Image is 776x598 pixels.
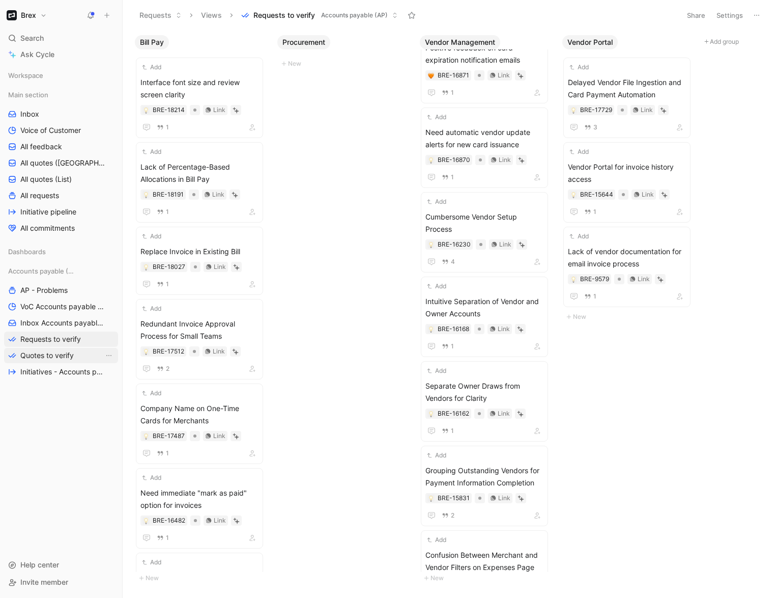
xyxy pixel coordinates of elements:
a: All commitments [4,221,118,236]
div: BRE-15644 [580,189,613,200]
img: 💡 [428,157,434,164]
a: Positive feedback on card expiration notification emailsLink1 [421,37,548,103]
div: 💡 [570,106,577,114]
button: 💡 [427,156,435,164]
button: Procurement [277,35,330,49]
button: 1 [155,532,171,543]
img: 💡 [428,496,434,502]
span: All quotes ([GEOGRAPHIC_DATA]) [20,158,106,168]
span: 1 [451,174,454,180]
button: View actions [104,350,114,361]
button: 💡 [427,495,435,502]
div: Link [498,409,510,419]
span: All requests [20,191,59,201]
button: 1 [582,291,598,302]
a: Quotes to verifyView actions [4,348,118,363]
div: Accounts payable (AP)AP - ProblemsVoC Accounts payable (AP)Inbox Accounts payable (AP)Requests to... [4,263,118,379]
span: Vendor Management [425,37,495,47]
span: Intuitive Separation of Vendor and Owner Accounts [425,295,543,320]
span: Vendor Portal [567,37,613,47]
div: 💡 [142,348,150,355]
button: Share [682,8,710,22]
div: Vendor PortalNew [558,31,701,328]
button: 1 [440,425,456,437]
div: Link [641,105,653,115]
button: Add [425,197,448,207]
a: AddCumbersome Vendor Setup ProcessLink4 [421,192,548,273]
button: 💡 [142,432,150,440]
img: 🧡 [428,73,434,79]
button: Add [568,62,590,72]
a: AddRedundant Invoice Approval Process for Small TeamsLink2 [136,299,263,379]
button: 1 [155,206,171,218]
div: Link [499,239,511,250]
div: BRE-17729 [580,105,612,115]
div: BRE-16482 [153,515,185,526]
img: 💡 [570,277,577,283]
div: BRE-17512 [153,346,184,357]
button: New [562,311,697,323]
button: 💡 [427,410,435,417]
img: 💡 [570,192,577,198]
span: Positive feedback on card expiration notification emails [425,42,543,66]
a: AddDelayed Vendor File Ingestion and Card Payment AutomationLink3 [563,58,691,138]
div: 💡 [427,325,435,333]
button: Add [140,147,163,157]
a: All quotes ([GEOGRAPHIC_DATA]) [4,155,118,171]
span: Accounts payable (AP) [8,266,76,276]
span: Delayed Vendor File Ingestion and Card Payment Automation [568,76,686,101]
div: BRE-16230 [438,239,471,250]
span: Grouping Outstanding Vendors for Payment Information Completion [425,465,543,489]
img: 💡 [428,242,434,248]
div: 💡 [427,241,435,248]
button: Add [140,304,163,314]
div: Link [212,189,224,200]
span: Help center [20,560,59,569]
span: Invite member [20,578,68,586]
a: AddSeparate Owner Draws from Vendors for ClarityLink1 [421,361,548,442]
button: 1 [155,279,171,290]
div: 💡 [142,263,150,270]
button: 1 [440,87,456,98]
button: Add [425,112,448,122]
button: 3 [582,122,599,133]
div: 🧡 [427,72,435,79]
span: 1 [166,209,169,215]
span: Separate Owner Draws from Vendors for Clarity [425,380,543,404]
span: Requests to verify [20,334,81,344]
span: Lack of vendor documentation for email invoice process [568,246,686,270]
span: Ask Cycle [20,48,54,61]
a: Voice of Customer [4,123,118,138]
span: Dashboards [8,247,46,257]
div: Link [642,189,654,200]
button: BrexBrex [4,8,49,22]
a: AddNeed immediate "mark as paid" option for invoicesLink1 [136,468,263,549]
img: 💡 [143,433,149,440]
button: 1 [440,172,456,183]
span: Accounts payable (AP) [321,10,388,20]
div: Link [213,346,225,357]
div: ProcurementNew [273,31,416,75]
span: Inbox [20,109,39,119]
span: Lack of Percentage-Based Allocations in Bill Pay [140,161,258,185]
button: 💡 [570,276,577,283]
a: All requests [4,188,118,203]
img: 💡 [428,411,434,417]
h1: Brex [21,11,36,20]
span: Vendor Portal for invoice history access [568,161,686,185]
button: Bill Pay [135,35,169,49]
span: All commitments [20,223,75,233]
a: AddNeed automatic vendor update alerts for new card issuanceLink1 [421,107,548,188]
a: AddVendor Portal for invoice history accessLink1 [563,142,691,223]
span: Search [20,32,44,44]
button: Requests [135,8,186,23]
img: 💡 [143,349,149,355]
div: Main section [4,87,118,102]
button: Add [568,147,590,157]
button: 1 [155,122,171,133]
span: Confusion Between Merchant and Vendor Filters on Expenses Page [425,549,543,574]
span: 2 [451,512,454,519]
div: Invite member [4,575,118,590]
